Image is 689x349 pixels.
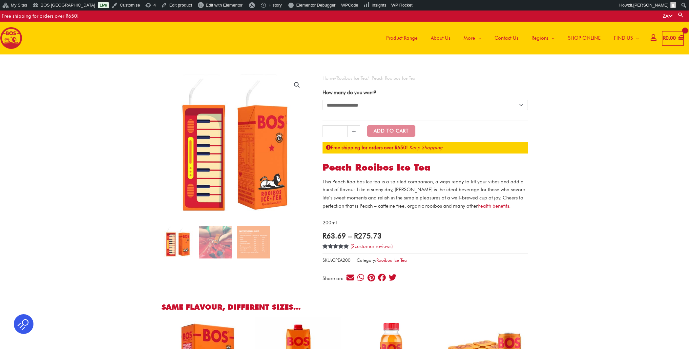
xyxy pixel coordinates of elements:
img: peach rooibos ice tea [161,226,194,258]
h2: Same flavour, different sizes… [161,302,528,312]
a: Search button [678,12,684,18]
span: CPEA200 [332,257,350,263]
button: Add to Cart [367,125,415,137]
span: More [464,28,475,48]
span: Contact Us [494,28,518,48]
bdi: 0.00 [663,35,676,41]
a: + [348,125,360,137]
div: Share on: [323,276,346,281]
img: Peach-2 [199,226,232,258]
span: Product Range [386,28,418,48]
span: R [663,35,666,41]
a: Product Range [380,22,424,54]
span: [PERSON_NAME] [633,3,668,8]
bdi: 275.73 [354,231,382,240]
span: Edit with Elementor [206,3,242,8]
label: How many do you want? [323,90,376,95]
a: View full-screen image gallery [291,79,303,91]
a: Home [323,75,335,81]
a: Contact Us [488,22,525,54]
strong: Free shipping for orders over R650! [326,145,408,151]
img: Peach Rooibos Ice Tea - Image 3 [237,226,270,258]
span: R [354,231,358,240]
a: health benefits. [478,203,511,209]
div: Share on facebook [377,273,386,282]
nav: Breadcrumb [323,74,528,82]
a: Keep Shopping [409,145,443,151]
span: 2 [323,244,325,256]
h1: Peach Rooibos Ice Tea [323,162,528,173]
a: (2customer reviews) [350,243,393,249]
a: View Shopping Cart, empty [662,31,684,46]
span: R [323,231,326,240]
a: Rooibos Ice Tea [376,257,407,263]
a: - [323,125,335,137]
div: Free shipping for orders over R650! [2,10,79,22]
nav: Site Navigation [375,22,646,54]
a: Rooibos Ice Tea [337,75,367,81]
span: Rated out of 5 based on customer ratings [323,244,349,271]
div: Share on email [346,273,355,282]
div: Share on twitter [388,273,397,282]
span: SKU: [323,256,350,264]
p: This Peach Rooibos Ice tea is a spirited companion, always ready to lift your vibes and add a bur... [323,178,528,210]
span: 2 [352,243,355,249]
span: FIND US [614,28,633,48]
a: Live [98,2,109,8]
a: More [457,22,488,54]
span: About Us [431,28,450,48]
a: About Us [424,22,457,54]
a: SHOP ONLINE [561,22,607,54]
bdi: 63.69 [323,231,346,240]
div: Share on pinterest [367,273,376,282]
span: – [348,231,352,240]
span: SHOP ONLINE [568,28,601,48]
input: Product quantity [335,125,348,137]
img: peach rooibos ice tea [161,74,308,221]
a: Regions [525,22,561,54]
a: ZA [663,13,673,19]
span: Regions [532,28,549,48]
div: Share on whatsapp [356,273,365,282]
span: Category: [357,256,407,264]
p: 200ml [323,219,528,227]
